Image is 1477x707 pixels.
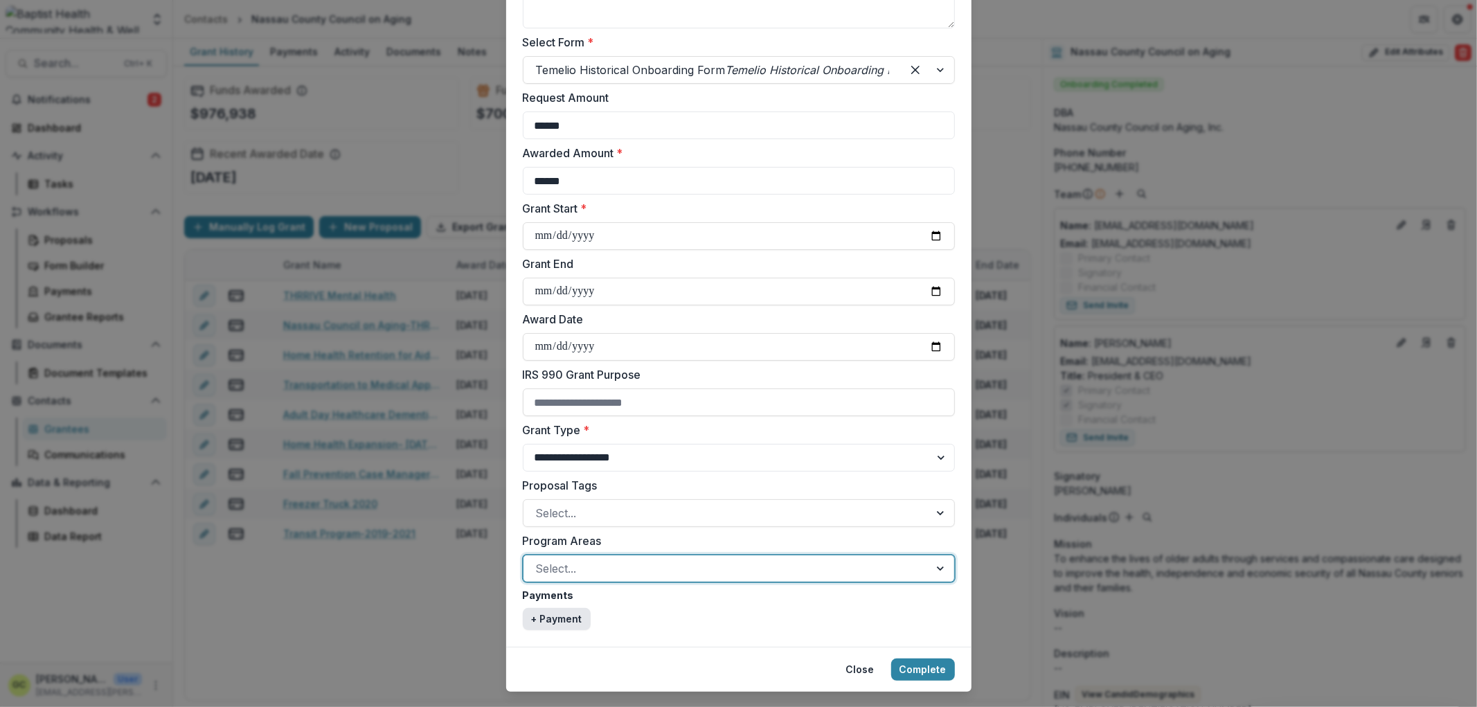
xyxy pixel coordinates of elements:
[838,659,883,681] button: Close
[523,89,947,106] label: Request Amount
[523,200,947,217] label: Grant Start
[523,533,947,549] label: Program Areas
[523,366,947,383] label: IRS 990 Grant Purpose
[523,477,947,494] label: Proposal Tags
[523,145,947,161] label: Awarded Amount
[523,588,947,602] label: Payments
[523,422,947,438] label: Grant Type
[523,256,947,272] label: Grant End
[523,311,947,328] label: Award Date
[891,659,955,681] button: Complete
[523,608,591,630] button: + Payment
[523,34,947,51] label: Select Form
[904,59,927,81] div: Clear selected options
